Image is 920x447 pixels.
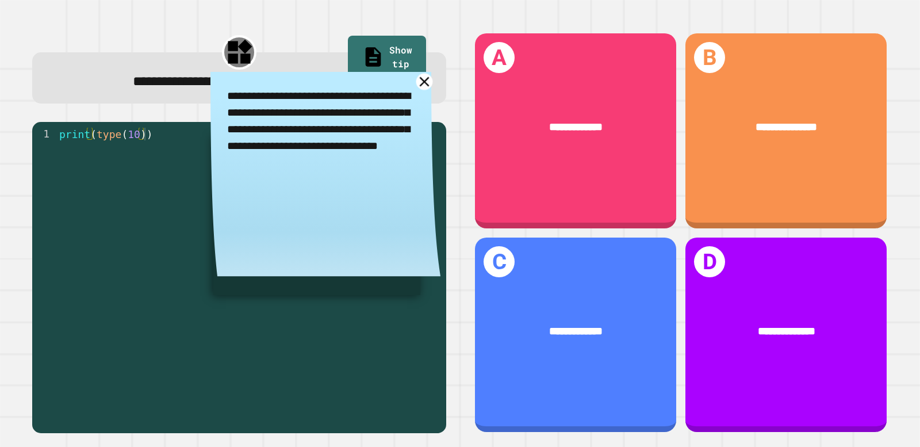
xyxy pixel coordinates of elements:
[484,42,515,73] h1: A
[694,246,725,277] h1: D
[32,128,57,140] div: 1
[348,36,426,81] a: Show tip
[694,42,725,73] h1: B
[484,246,515,277] h1: C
